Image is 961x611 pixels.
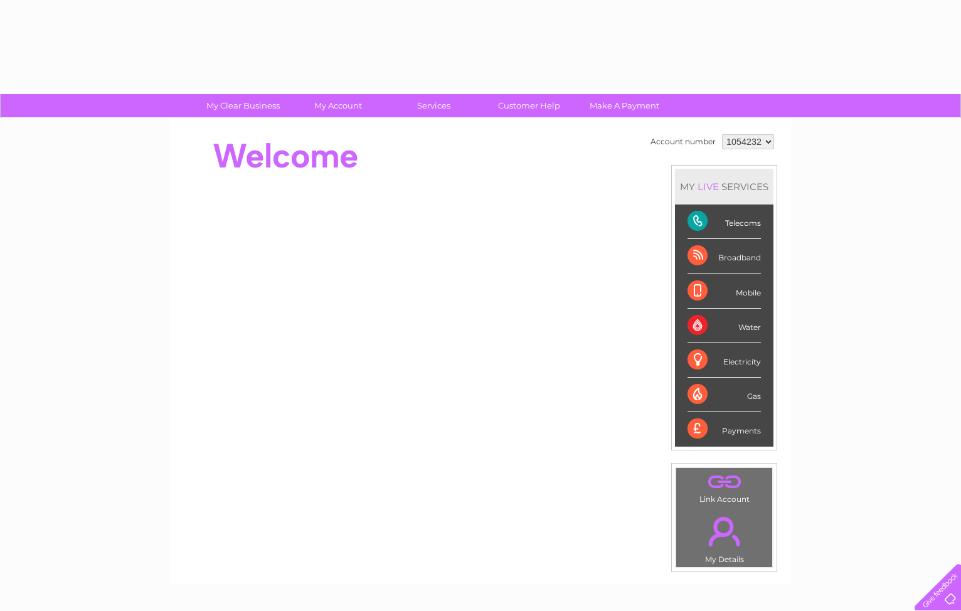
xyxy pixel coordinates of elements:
[676,506,773,568] td: My Details
[676,467,773,507] td: Link Account
[477,94,581,117] a: Customer Help
[688,309,761,343] div: Water
[191,94,295,117] a: My Clear Business
[647,131,719,152] td: Account number
[675,169,773,205] div: MY SERVICES
[679,471,769,493] a: .
[695,181,721,193] div: LIVE
[688,205,761,239] div: Telecoms
[688,343,761,378] div: Electricity
[688,378,761,412] div: Gas
[688,239,761,274] div: Broadband
[573,94,676,117] a: Make A Payment
[382,94,486,117] a: Services
[287,94,390,117] a: My Account
[688,412,761,446] div: Payments
[679,509,769,553] a: .
[688,274,761,309] div: Mobile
